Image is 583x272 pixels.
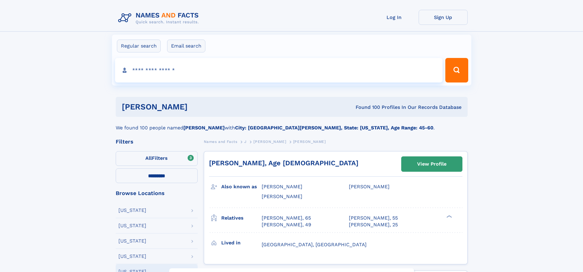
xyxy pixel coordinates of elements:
[221,182,262,192] h3: Also known as
[244,140,247,144] span: J
[370,10,419,25] a: Log In
[118,208,146,213] div: [US_STATE]
[122,103,272,111] h1: [PERSON_NAME]
[167,40,205,52] label: Email search
[253,140,286,144] span: [PERSON_NAME]
[116,10,204,26] img: Logo Names and Facts
[116,190,198,196] div: Browse Locations
[417,157,447,171] div: View Profile
[117,40,161,52] label: Regular search
[116,139,198,144] div: Filters
[419,10,468,25] a: Sign Up
[116,117,468,132] div: We found 100 people named with .
[445,214,452,218] div: ❯
[262,215,311,221] a: [PERSON_NAME], 65
[118,239,146,243] div: [US_STATE]
[116,151,198,166] label: Filters
[221,213,262,223] h3: Relatives
[262,242,367,247] span: [GEOGRAPHIC_DATA], [GEOGRAPHIC_DATA]
[115,58,443,82] input: search input
[271,104,462,111] div: Found 100 Profiles In Our Records Database
[262,221,311,228] a: [PERSON_NAME], 49
[402,157,462,171] a: View Profile
[253,138,286,145] a: [PERSON_NAME]
[349,221,398,228] a: [PERSON_NAME], 25
[118,223,146,228] div: [US_STATE]
[118,254,146,259] div: [US_STATE]
[183,125,225,131] b: [PERSON_NAME]
[204,138,237,145] a: Names and Facts
[445,58,468,82] button: Search Button
[145,155,152,161] span: All
[221,238,262,248] h3: Lived in
[262,193,302,199] span: [PERSON_NAME]
[262,184,302,190] span: [PERSON_NAME]
[244,138,247,145] a: J
[293,140,326,144] span: [PERSON_NAME]
[349,184,390,190] span: [PERSON_NAME]
[209,159,358,167] a: [PERSON_NAME], Age [DEMOGRAPHIC_DATA]
[235,125,433,131] b: City: [GEOGRAPHIC_DATA][PERSON_NAME], State: [US_STATE], Age Range: 45-60
[349,215,398,221] a: [PERSON_NAME], 55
